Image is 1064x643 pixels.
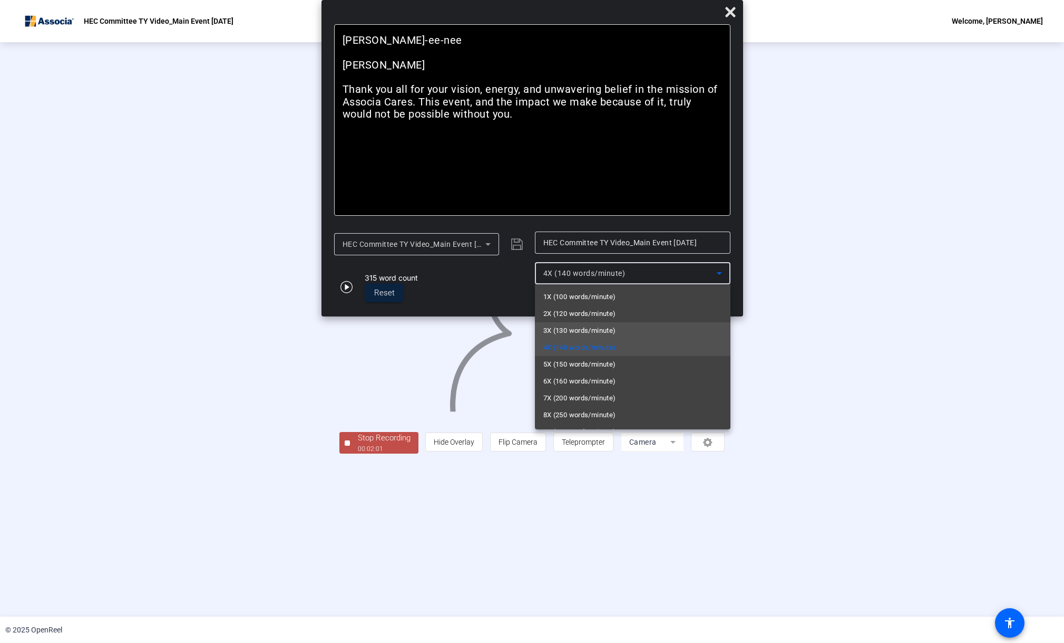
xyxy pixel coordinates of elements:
[543,392,616,405] span: 7X (200 words/minute)
[543,341,616,354] span: 4X (140 words/minute)
[543,426,616,438] span: 9X (300 words/minute)
[543,291,616,303] span: 1X (100 words/minute)
[543,375,616,388] span: 6X (160 words/minute)
[543,409,616,421] span: 8X (250 words/minute)
[543,358,616,371] span: 5X (150 words/minute)
[543,308,616,320] span: 2X (120 words/minute)
[543,324,616,337] span: 3X (130 words/minute)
